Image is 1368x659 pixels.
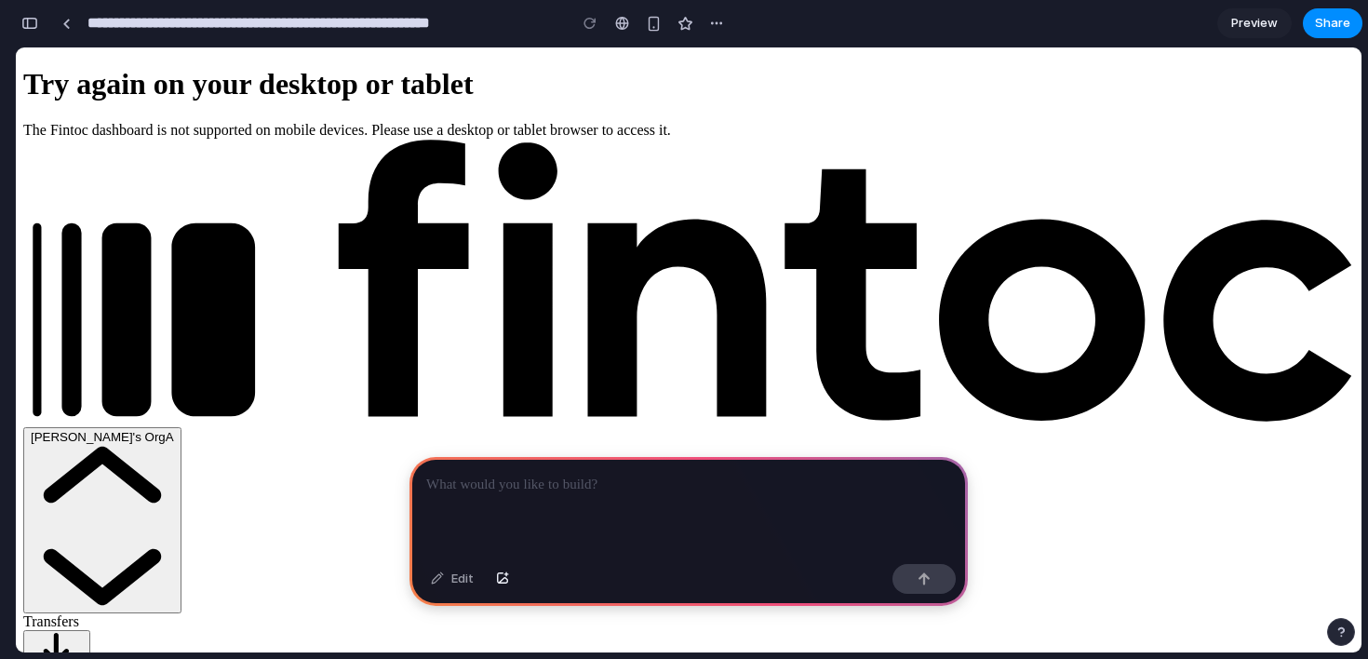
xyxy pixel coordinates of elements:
a: Preview [1217,8,1292,38]
button: Transfers [7,583,74,657]
div: The Fintoc dashboard is not supported on mobile devices. Please use a desktop or tablet browser t... [7,74,1338,91]
button: [PERSON_NAME]'s OrgA [7,380,166,566]
span: Preview [1231,14,1278,33]
button: Share [1303,8,1362,38]
span: A [150,383,158,397]
span: [PERSON_NAME]'s Org [15,383,150,397]
h1: Try again on your desktop or tablet [7,20,1338,54]
span: Share [1315,14,1350,33]
div: Transfers [7,566,1338,583]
